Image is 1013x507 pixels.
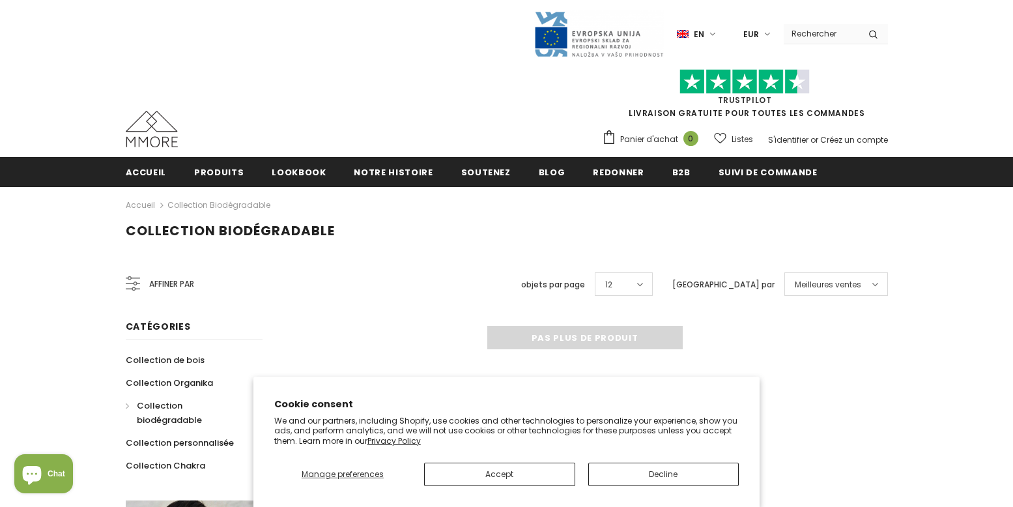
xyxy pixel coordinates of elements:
[534,28,664,39] a: Javni Razpis
[719,166,818,179] span: Suivi de commande
[354,157,433,186] a: Notre histoire
[137,399,202,426] span: Collection biodégradable
[521,278,585,291] label: objets par page
[718,94,772,106] a: TrustPilot
[677,29,689,40] img: i-lang-1.png
[810,134,818,145] span: or
[672,157,691,186] a: B2B
[620,133,678,146] span: Panier d'achat
[461,157,511,186] a: soutenez
[672,278,775,291] label: [GEOGRAPHIC_DATA] par
[424,463,575,486] button: Accept
[126,349,205,371] a: Collection de bois
[126,437,234,449] span: Collection personnalisée
[274,416,739,446] p: We and our partners, including Shopify, use cookies and other technologies to personalize your ex...
[714,128,753,151] a: Listes
[539,157,565,186] a: Blog
[534,10,664,58] img: Javni Razpis
[126,157,167,186] a: Accueil
[732,133,753,146] span: Listes
[149,277,194,291] span: Affiner par
[302,469,384,480] span: Manage preferences
[126,197,155,213] a: Accueil
[605,278,612,291] span: 12
[602,130,705,149] a: Panier d'achat 0
[126,354,205,366] span: Collection de bois
[126,454,205,477] a: Collection Chakra
[784,24,859,43] input: Search Site
[683,131,698,146] span: 0
[820,134,888,145] a: Créez un compte
[367,435,421,446] a: Privacy Policy
[194,166,244,179] span: Produits
[602,75,888,119] span: LIVRAISON GRATUITE POUR TOUTES LES COMMANDES
[672,166,691,179] span: B2B
[272,166,326,179] span: Lookbook
[588,463,739,486] button: Decline
[126,394,248,431] a: Collection biodégradable
[354,166,433,179] span: Notre histoire
[167,199,270,210] a: Collection biodégradable
[274,463,411,486] button: Manage preferences
[274,398,739,411] h2: Cookie consent
[10,454,77,497] inbox-online-store-chat: Shopify online store chat
[126,377,213,389] span: Collection Organika
[272,157,326,186] a: Lookbook
[768,134,808,145] a: S'identifier
[194,157,244,186] a: Produits
[679,69,810,94] img: Faites confiance aux étoiles pilotes
[126,320,191,333] span: Catégories
[593,157,644,186] a: Redonner
[126,431,234,454] a: Collection personnalisée
[694,28,704,41] span: en
[539,166,565,179] span: Blog
[126,371,213,394] a: Collection Organika
[719,157,818,186] a: Suivi de commande
[126,111,178,147] img: Cas MMORE
[126,166,167,179] span: Accueil
[461,166,511,179] span: soutenez
[593,166,644,179] span: Redonner
[126,459,205,472] span: Collection Chakra
[126,222,335,240] span: Collection biodégradable
[743,28,759,41] span: EUR
[795,278,861,291] span: Meilleures ventes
